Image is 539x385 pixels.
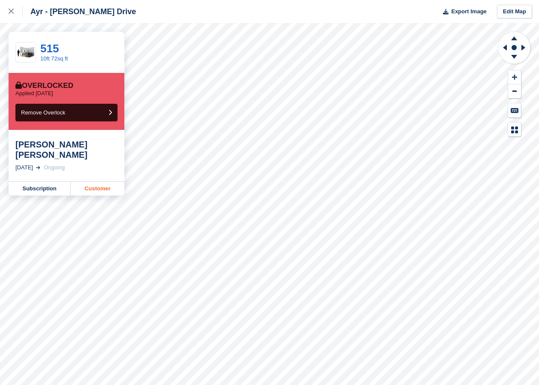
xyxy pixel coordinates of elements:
span: Remove Overlock [21,109,65,116]
img: arrow-right-light-icn-cde0832a797a2874e46488d9cf13f60e5c3a73dbe684e267c42b8395dfbc2abf.svg [36,166,40,169]
button: Zoom Out [508,84,521,99]
div: [PERSON_NAME] [PERSON_NAME] [15,139,117,160]
img: Copy%20of%2075-sqft-unit.jpg [16,45,36,60]
a: Edit Map [497,5,532,19]
a: Customer [71,182,124,196]
button: Map Legend [508,123,521,137]
span: Export Image [451,7,486,16]
a: Subscription [9,182,71,196]
a: 10ft 72sq ft [40,55,68,62]
button: Remove Overlock [15,104,117,121]
button: Zoom In [508,70,521,84]
div: Ongoing [44,163,65,172]
div: Overlocked [15,81,73,90]
div: [DATE] [15,163,33,172]
a: 515 [40,42,59,55]
div: Ayr - [PERSON_NAME] Drive [23,6,136,17]
button: Export Image [438,5,487,19]
p: Applied [DATE] [15,90,53,97]
button: Keyboard Shortcuts [508,103,521,117]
